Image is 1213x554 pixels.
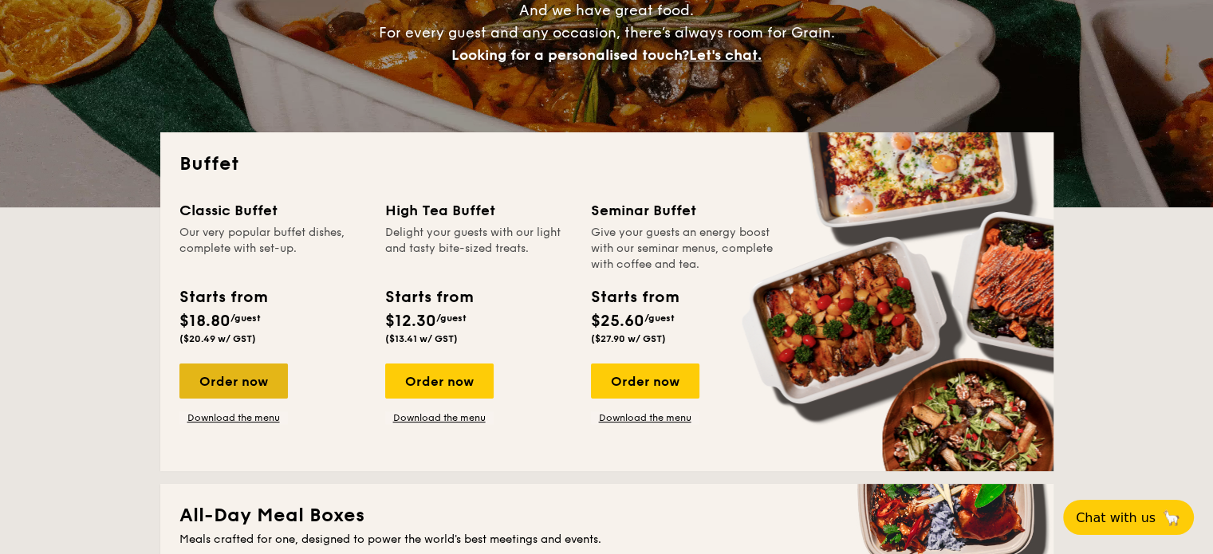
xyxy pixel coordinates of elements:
div: Our very popular buffet dishes, complete with set-up. [179,225,366,273]
span: /guest [644,312,675,324]
div: Starts from [591,285,678,309]
a: Download the menu [179,411,288,424]
span: 🦙 [1162,509,1181,527]
span: $25.60 [591,312,644,331]
a: Download the menu [591,411,699,424]
div: Order now [385,363,494,399]
div: Give your guests an energy boost with our seminar menus, complete with coffee and tea. [591,225,778,273]
span: And we have great food. For every guest and any occasion, there’s always room for Grain. [379,2,835,64]
div: Starts from [385,285,472,309]
div: Order now [591,363,699,399]
span: ($27.90 w/ GST) [591,333,666,344]
h2: All-Day Meal Boxes [179,503,1034,528]
div: Starts from [179,285,266,309]
div: Seminar Buffet [591,199,778,222]
span: /guest [230,312,261,324]
h2: Buffet [179,151,1034,177]
span: $12.30 [385,312,436,331]
span: Let's chat. [689,46,762,64]
span: Looking for a personalised touch? [451,46,689,64]
span: ($20.49 w/ GST) [179,333,256,344]
div: High Tea Buffet [385,199,572,222]
span: ($13.41 w/ GST) [385,333,458,344]
span: $18.80 [179,312,230,331]
span: Chat with us [1076,510,1156,525]
div: Meals crafted for one, designed to power the world's best meetings and events. [179,532,1034,548]
div: Delight your guests with our light and tasty bite-sized treats. [385,225,572,273]
a: Download the menu [385,411,494,424]
button: Chat with us🦙 [1063,500,1194,535]
span: /guest [436,312,467,324]
div: Order now [179,363,288,399]
div: Classic Buffet [179,199,366,222]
